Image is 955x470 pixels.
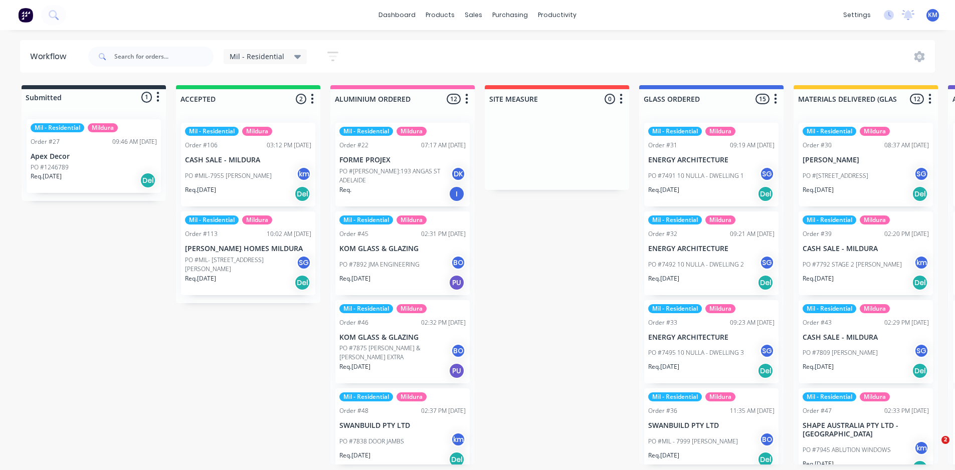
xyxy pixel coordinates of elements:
[803,421,929,438] p: SHAPE AUSTRALIA PTY LTD - [GEOGRAPHIC_DATA]
[648,392,702,401] div: Mil - Residential
[803,245,929,253] p: CASH SALE - MILDURA
[648,451,679,460] p: Req. [DATE]
[185,171,272,180] p: PO #MIL-7955 [PERSON_NAME]
[705,304,735,313] div: Mildura
[928,11,937,20] span: KM
[860,215,890,224] div: Mildura
[185,127,239,136] div: Mil - Residential
[230,51,284,62] span: Mil - Residential
[803,445,891,454] p: PO #7945 ABLUTION WINDOWS
[397,304,427,313] div: Mildura
[88,123,118,132] div: Mildura
[644,211,779,295] div: Mil - ResidentialMilduraOrder #3209:21 AM [DATE]ENERGY ARCHITECTUREPO #7492 10 NULLA - DWELLING 2...
[451,166,466,181] div: DK
[451,255,466,270] div: BO
[648,260,744,269] p: PO #7492 10 NULLA - DWELLING 2
[449,363,465,379] div: PU
[421,318,466,327] div: 02:32 PM [DATE]
[884,141,929,150] div: 08:37 AM [DATE]
[648,229,677,239] div: Order #32
[803,156,929,164] p: [PERSON_NAME]
[112,137,157,146] div: 09:46 AM [DATE]
[339,127,393,136] div: Mil - Residential
[18,8,33,23] img: Factory
[339,451,370,460] p: Req. [DATE]
[799,300,933,384] div: Mil - ResidentialMilduraOrder #4302:29 PM [DATE]CASH SALE - MILDURAPO #7809 [PERSON_NAME]SGReq.[D...
[185,215,239,224] div: Mil - Residential
[648,421,775,430] p: SWANBUILD PTY LTD
[644,300,779,384] div: Mil - ResidentialMilduraOrder #3309:23 AM [DATE]ENERGY ARCHITECTUREPO #7495 10 NULLA - DWELLING 3...
[31,172,62,181] p: Req. [DATE]
[451,432,466,447] div: km
[860,392,890,401] div: Mildura
[884,318,929,327] div: 02:29 PM [DATE]
[648,141,677,150] div: Order #31
[339,362,370,371] p: Req. [DATE]
[296,255,311,270] div: SG
[294,186,310,202] div: Del
[373,8,421,23] a: dashboard
[757,451,774,467] div: Del
[185,229,218,239] div: Order #113
[449,186,465,202] div: I
[648,348,744,357] p: PO #7495 10 NULLA - DWELLING 3
[705,392,735,401] div: Mildura
[335,300,470,384] div: Mil - ResidentialMilduraOrder #4602:32 PM [DATE]KOM GLASS & GLAZINGPO #7875 [PERSON_NAME] & [PERS...
[181,123,315,206] div: Mil - ResidentialMilduraOrder #10603:12 PM [DATE]CASH SALE - MILDURAPO #MIL-7955 [PERSON_NAME]kmR...
[294,275,310,291] div: Del
[803,392,856,401] div: Mil - Residential
[648,245,775,253] p: ENERGY ARCHITECTURE
[648,362,679,371] p: Req. [DATE]
[185,256,296,274] p: PO #MIL- [STREET_ADDRESS][PERSON_NAME]
[705,127,735,136] div: Mildura
[339,274,370,283] p: Req. [DATE]
[339,392,393,401] div: Mil - Residential
[339,421,466,430] p: SWANBUILD PTY LTD
[460,8,487,23] div: sales
[912,275,928,291] div: Del
[421,8,460,23] div: products
[114,47,214,67] input: Search for orders...
[803,127,856,136] div: Mil - Residential
[730,141,775,150] div: 09:19 AM [DATE]
[397,392,427,401] div: Mildura
[803,304,856,313] div: Mil - Residential
[799,211,933,295] div: Mil - ResidentialMilduraOrder #3902:20 PM [DATE]CASH SALE - MILDURAPO #7792 STAGE 2 [PERSON_NAME]...
[803,185,834,194] p: Req. [DATE]
[181,211,315,295] div: Mil - ResidentialMilduraOrder #11310:02 AM [DATE][PERSON_NAME] HOMES MILDURAPO #MIL- [STREET_ADDR...
[339,344,451,362] p: PO #7875 [PERSON_NAME] & [PERSON_NAME] EXTRA
[31,123,84,132] div: Mil - Residential
[339,156,466,164] p: FORME PROJEX
[185,185,216,194] p: Req. [DATE]
[803,141,832,150] div: Order #30
[912,363,928,379] div: Del
[803,171,868,180] p: PO #[STREET_ADDRESS]
[860,304,890,313] div: Mildura
[339,318,368,327] div: Order #46
[648,318,677,327] div: Order #33
[296,166,311,181] div: km
[339,437,404,446] p: PO #7838 DOOR JAMBS
[759,166,775,181] div: SG
[451,343,466,358] div: BO
[31,137,60,146] div: Order #27
[648,304,702,313] div: Mil - Residential
[185,274,216,283] p: Req. [DATE]
[339,406,368,415] div: Order #48
[648,127,702,136] div: Mil - Residential
[449,451,465,467] div: Del
[421,406,466,415] div: 02:37 PM [DATE]
[803,406,832,415] div: Order #47
[648,185,679,194] p: Req. [DATE]
[339,333,466,342] p: KOM GLASS & GLAZING
[31,163,69,172] p: PO #1246789
[339,215,393,224] div: Mil - Residential
[730,229,775,239] div: 09:21 AM [DATE]
[242,127,272,136] div: Mildura
[267,141,311,150] div: 03:12 PM [DATE]
[914,343,929,358] div: SG
[757,275,774,291] div: Del
[487,8,533,23] div: purchasing
[185,245,311,253] p: [PERSON_NAME] HOMES MILDURA
[533,8,582,23] div: productivity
